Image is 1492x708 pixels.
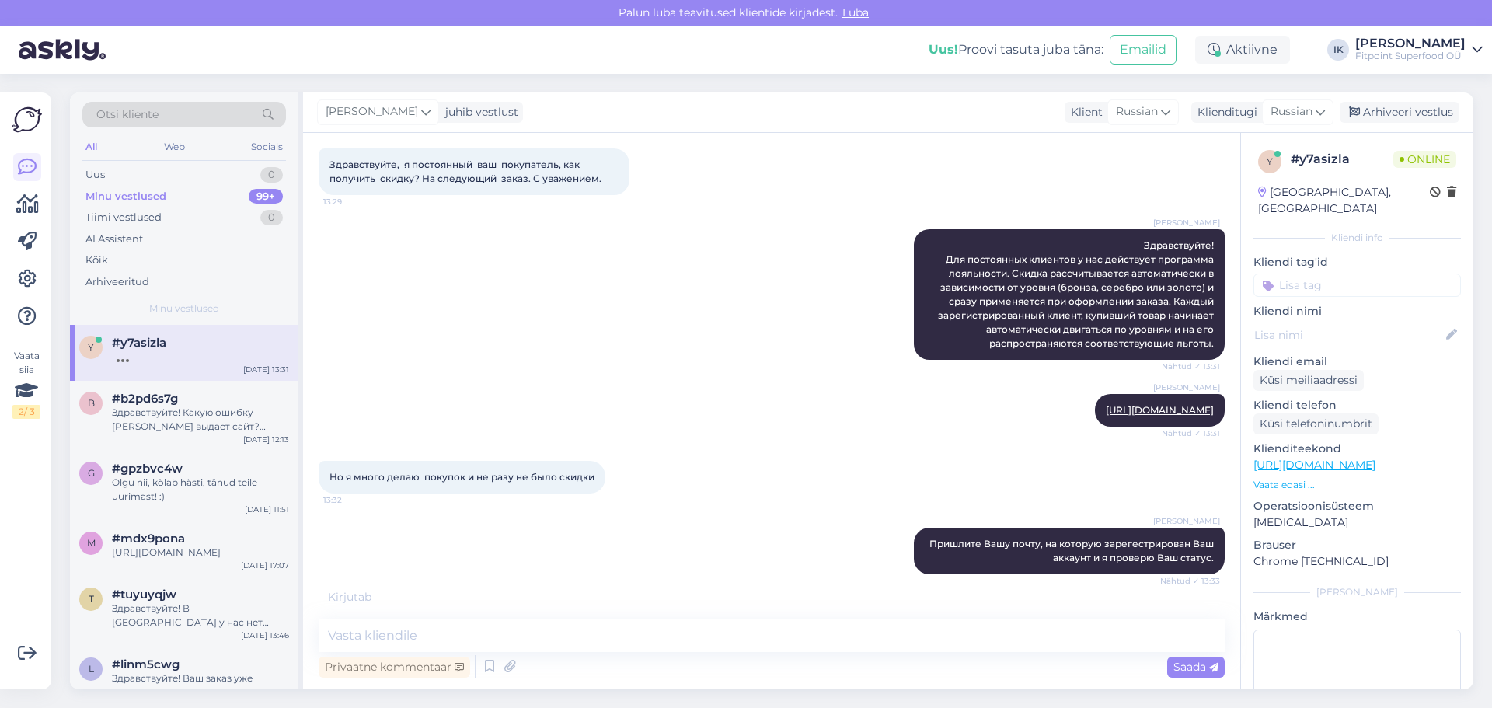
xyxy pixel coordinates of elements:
[1254,326,1443,344] input: Lisa nimi
[1253,498,1461,514] p: Operatsioonisüsteem
[88,341,94,353] span: y
[1271,103,1312,120] span: Russian
[929,42,958,57] b: Uus!
[89,593,94,605] span: t
[1106,404,1214,416] a: [URL][DOMAIN_NAME]
[1253,478,1461,492] p: Vaata edasi ...
[329,159,601,184] span: Здравствуйте, я постоянный ваш покупатель, как получить скидку? На следующий заказ. С уважением.
[929,40,1103,59] div: Proovi tasuta juba täna:
[1195,36,1290,64] div: Aktiivne
[112,406,289,434] div: Здравствуйте! Какую ошибку [PERSON_NAME] выдает сайт? Отсутвие товара, неправильно указаны данные...
[112,602,289,630] div: Здравствуйте! В [GEOGRAPHIC_DATA] у нас нет магазина, но Вы можете оформить заказ.
[87,537,96,549] span: m
[1393,151,1456,168] span: Online
[12,105,42,134] img: Askly Logo
[243,364,289,375] div: [DATE] 13:31
[1253,514,1461,531] p: [MEDICAL_DATA]
[12,405,40,419] div: 2 / 3
[85,167,105,183] div: Uus
[85,253,108,268] div: Kõik
[1110,35,1177,65] button: Emailid
[1253,458,1375,472] a: [URL][DOMAIN_NAME]
[323,494,382,506] span: 13:32
[85,274,149,290] div: Arhiveeritud
[1253,441,1461,457] p: Klienditeekond
[929,538,1216,563] span: Пришлите Вашу почту, на которую зарегестрирован Ваш аккаунт и я проверю Ваш статус.
[1253,553,1461,570] p: Chrome [TECHNICAL_ID]
[1253,609,1461,625] p: Märkmed
[112,336,166,350] span: #y7asizla
[1355,37,1466,50] div: [PERSON_NAME]
[1253,354,1461,370] p: Kliendi email
[149,302,219,316] span: Minu vestlused
[1162,427,1220,439] span: Nähtud ✓ 13:31
[85,232,143,247] div: AI Assistent
[1355,50,1466,62] div: Fitpoint Superfood OÜ
[112,392,178,406] span: #b2pd6s7g
[1253,537,1461,553] p: Brauser
[1253,370,1364,391] div: Küsi meiliaadressi
[1340,102,1459,123] div: Arhiveeri vestlus
[1253,274,1461,297] input: Lisa tag
[1267,155,1273,167] span: y
[1253,585,1461,599] div: [PERSON_NAME]
[1153,515,1220,527] span: [PERSON_NAME]
[12,349,40,419] div: Vaata siia
[1191,104,1257,120] div: Klienditugi
[1253,254,1461,270] p: Kliendi tag'id
[161,137,188,157] div: Web
[112,462,183,476] span: #gpzbvc4w
[1355,37,1483,62] a: [PERSON_NAME]Fitpoint Superfood OÜ
[1253,397,1461,413] p: Kliendi telefon
[1162,361,1220,372] span: Nähtud ✓ 13:31
[1173,660,1218,674] span: Saada
[1327,39,1349,61] div: IK
[323,196,382,208] span: 13:29
[1253,413,1379,434] div: Küsi telefoninumbrit
[1253,303,1461,319] p: Kliendi nimi
[1291,150,1393,169] div: # y7asizla
[439,104,518,120] div: juhib vestlust
[1258,184,1430,217] div: [GEOGRAPHIC_DATA], [GEOGRAPHIC_DATA]
[1153,217,1220,228] span: [PERSON_NAME]
[112,532,185,546] span: #mdx9pona
[112,546,289,560] div: [URL][DOMAIN_NAME]
[838,5,873,19] span: Luba
[243,434,289,445] div: [DATE] 12:13
[112,671,289,699] div: Здравствуйте! Ваш заказ уже собран и [DATE] будет отправлен.
[1253,231,1461,245] div: Kliendi info
[319,657,470,678] div: Privaatne kommentaar
[241,560,289,571] div: [DATE] 17:07
[96,106,159,123] span: Otsi kliente
[260,167,283,183] div: 0
[85,210,162,225] div: Tiimi vestlused
[329,471,594,483] span: Но я много делаю покупок и не разу не было скидки
[326,103,418,120] span: [PERSON_NAME]
[248,137,286,157] div: Socials
[112,588,176,602] span: #tuyuyqjw
[1153,382,1220,393] span: [PERSON_NAME]
[88,467,95,479] span: g
[85,189,166,204] div: Minu vestlused
[319,589,1225,605] div: Kirjutab
[1065,104,1103,120] div: Klient
[112,476,289,504] div: Olgu nii, kõlab hästi, tänud teile uurimast! :)
[249,189,283,204] div: 99+
[1160,575,1220,587] span: Nähtud ✓ 13:33
[112,657,180,671] span: #linm5cwg
[260,210,283,225] div: 0
[371,590,374,604] span: .
[245,504,289,515] div: [DATE] 11:51
[89,663,94,675] span: l
[82,137,100,157] div: All
[1116,103,1158,120] span: Russian
[88,397,95,409] span: b
[241,630,289,641] div: [DATE] 13:46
